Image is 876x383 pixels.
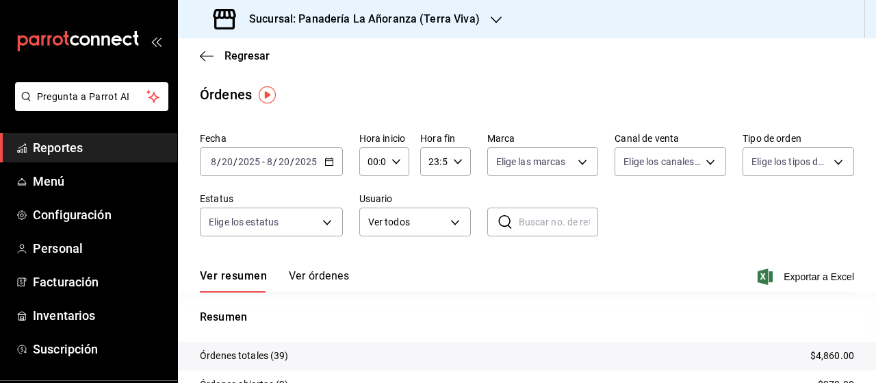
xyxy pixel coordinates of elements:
[221,156,233,167] input: --
[33,172,166,190] span: Menú
[294,156,318,167] input: ----
[359,134,409,143] label: Hora inicio
[33,239,166,258] span: Personal
[751,155,829,169] span: Elige los tipos de orden
[273,156,277,167] span: /
[37,90,147,104] span: Pregunta a Parrot AI
[237,156,261,167] input: ----
[33,273,166,291] span: Facturación
[200,269,267,293] button: Ver resumen
[200,49,270,62] button: Regresar
[200,349,289,363] p: Órdenes totales (39)
[15,82,168,111] button: Pregunta a Parrot AI
[210,156,217,167] input: --
[33,340,166,358] span: Suscripción
[420,134,470,143] label: Hora fin
[289,269,349,293] button: Ver órdenes
[33,206,166,224] span: Configuración
[359,194,471,203] label: Usuario
[519,208,599,236] input: Buscar no. de referencia
[200,269,349,293] div: navigation tabs
[209,215,279,229] span: Elige los estatus
[496,155,566,169] span: Elige las marcas
[487,134,599,143] label: Marca
[33,306,166,325] span: Inventarios
[238,11,480,27] h3: Sucursal: Panadería La Añoranza (Terra Viva)
[224,49,270,62] span: Regresar
[200,134,343,143] label: Fecha
[259,86,276,103] img: Tooltip marker
[615,134,726,143] label: Canal de venta
[278,156,290,167] input: --
[10,99,168,114] a: Pregunta a Parrot AI
[262,156,265,167] span: -
[760,269,854,285] button: Exportar a Excel
[217,156,221,167] span: /
[810,349,854,363] p: $4,860.00
[266,156,273,167] input: --
[151,36,162,47] button: open_drawer_menu
[743,134,854,143] label: Tipo de orden
[233,156,237,167] span: /
[200,194,343,203] label: Estatus
[200,309,854,325] p: Resumen
[33,138,166,157] span: Reportes
[200,84,252,105] div: Órdenes
[623,155,701,169] span: Elige los canales de venta
[290,156,294,167] span: /
[368,215,446,230] span: Ver todos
